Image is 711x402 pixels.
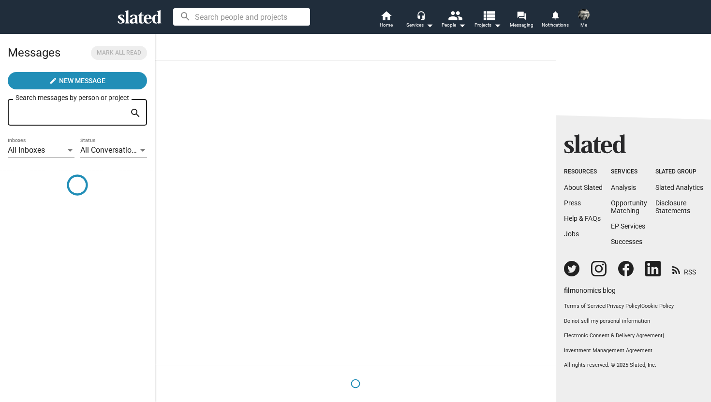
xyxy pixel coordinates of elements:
[91,46,147,60] button: Mark all read
[564,318,703,325] button: Do not sell my personal information
[564,287,576,294] span: film
[448,8,462,22] mat-icon: people
[504,10,538,31] a: Messaging
[655,199,690,215] a: DisclosureStatements
[564,184,603,191] a: About Slated
[474,19,501,31] span: Projects
[655,168,703,176] div: Slated Group
[456,19,468,31] mat-icon: arrow_drop_down
[380,19,393,31] span: Home
[580,19,587,31] span: Me
[538,10,572,31] a: Notifications
[416,11,425,19] mat-icon: headset_mic
[437,10,471,31] button: People
[611,168,647,176] div: Services
[611,222,645,230] a: EP Services
[564,332,663,339] a: Electronic Consent & Delivery Agreement
[542,19,569,31] span: Notifications
[8,145,45,155] span: All Inboxes
[640,303,641,309] span: |
[564,168,603,176] div: Resources
[672,262,696,277] a: RSS
[49,77,57,85] mat-icon: create
[59,72,105,89] span: New Message
[406,19,433,31] div: Services
[424,19,435,31] mat-icon: arrow_drop_down
[471,10,504,31] button: Projects
[564,347,703,355] a: Investment Management Agreement
[611,184,636,191] a: Analysis
[564,362,703,369] p: All rights reserved. © 2025 Slated, Inc.
[564,215,601,222] a: Help & FAQs
[491,19,503,31] mat-icon: arrow_drop_down
[572,7,595,32] button: David ByrneMe
[442,19,466,31] div: People
[97,48,141,58] span: Mark all read
[380,10,392,21] mat-icon: home
[611,199,647,215] a: OpportunityMatching
[80,145,140,155] span: All Conversations
[130,106,141,121] mat-icon: search
[655,184,703,191] a: Slated Analytics
[564,230,579,238] a: Jobs
[663,332,664,339] span: |
[510,19,533,31] span: Messaging
[8,72,147,89] button: New Message
[173,8,310,26] input: Search people and projects
[8,41,60,64] h2: Messages
[607,303,640,309] a: Privacy Policy
[482,8,496,22] mat-icon: view_list
[578,9,590,20] img: David Byrne
[564,303,605,309] a: Terms of Service
[564,199,581,207] a: Press
[403,10,437,31] button: Services
[550,10,560,19] mat-icon: notifications
[517,11,526,20] mat-icon: forum
[641,303,674,309] a: Cookie Policy
[369,10,403,31] a: Home
[564,278,616,295] a: filmonomics blog
[611,238,642,245] a: Successes
[605,303,607,309] span: |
